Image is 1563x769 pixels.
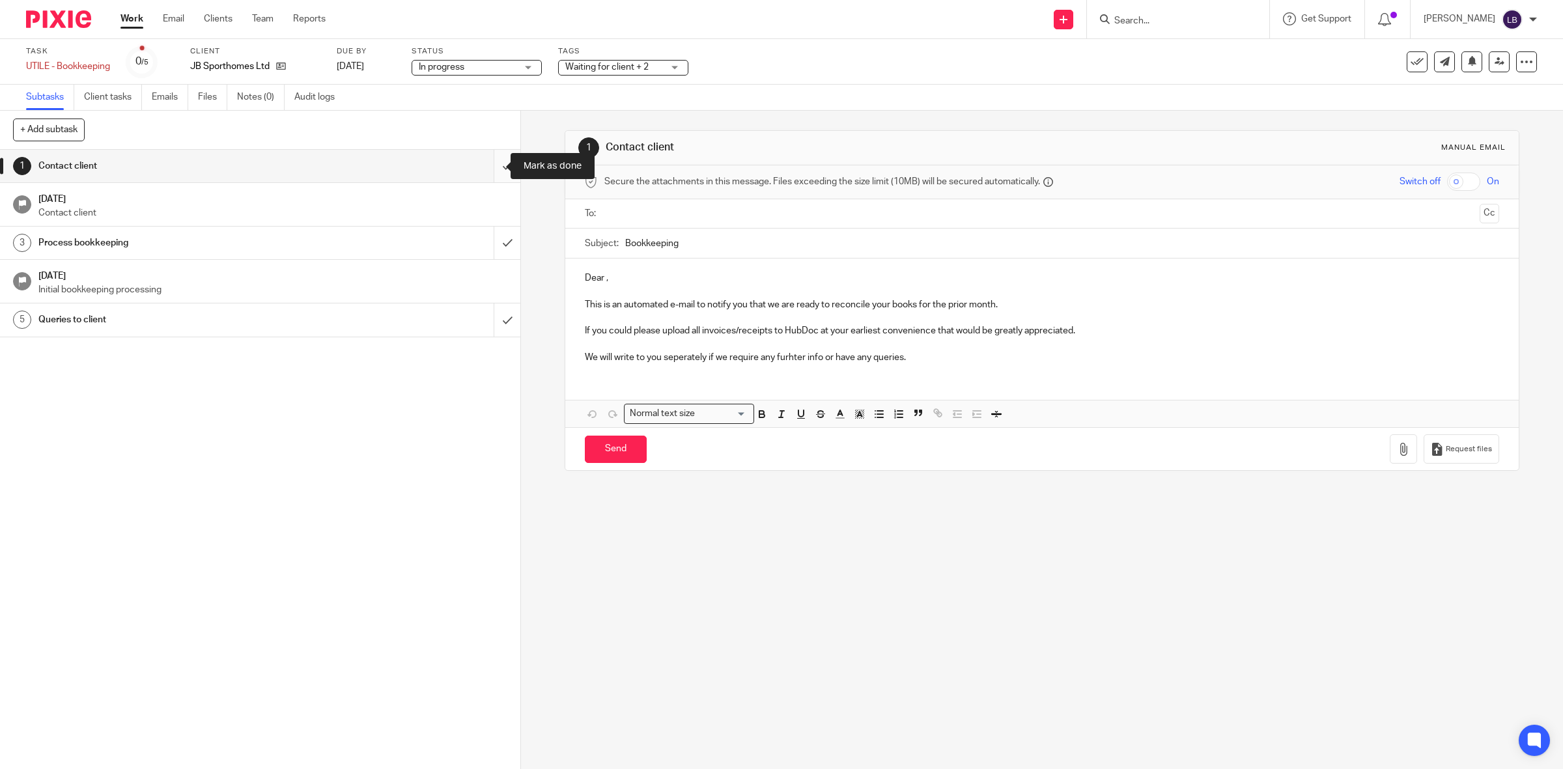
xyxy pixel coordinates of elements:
[337,62,364,71] span: [DATE]
[190,60,270,73] p: JB Sporthomes Ltd
[585,207,599,220] label: To:
[1487,175,1499,188] span: On
[84,85,142,110] a: Client tasks
[419,63,464,72] span: In progress
[190,46,320,57] label: Client
[13,234,31,252] div: 3
[558,46,688,57] label: Tags
[585,298,1500,311] p: This is an automated e-mail to notify you that we are ready to reconcile your books for the prior...
[606,141,1069,154] h1: Contact client
[38,283,507,296] p: Initial bookkeeping processing
[1502,9,1523,30] img: svg%3E
[198,85,227,110] a: Files
[1400,175,1441,188] span: Switch off
[38,266,507,283] h1: [DATE]
[1441,143,1506,153] div: Manual email
[699,407,746,421] input: Search for option
[135,54,148,69] div: 0
[624,404,754,424] div: Search for option
[604,175,1040,188] span: Secure the attachments in this message. Files exceeding the size limit (10MB) will be secured aut...
[627,407,698,421] span: Normal text size
[585,272,1500,285] p: Dear ,
[26,60,110,73] div: UTILE - Bookkeeping
[585,237,619,250] label: Subject:
[13,119,85,141] button: + Add subtask
[38,206,507,219] p: Contact client
[120,12,143,25] a: Work
[152,85,188,110] a: Emails
[26,46,110,57] label: Task
[585,324,1500,337] p: If you could please upload all invoices/receipts to HubDoc at your earliest convenience that woul...
[26,10,91,28] img: Pixie
[13,157,31,175] div: 1
[141,59,148,66] small: /5
[1480,204,1499,223] button: Cc
[1424,434,1499,464] button: Request files
[412,46,542,57] label: Status
[13,311,31,329] div: 5
[565,63,649,72] span: Waiting for client + 2
[294,85,345,110] a: Audit logs
[204,12,232,25] a: Clients
[26,85,74,110] a: Subtasks
[585,351,1500,364] p: We will write to you seperately if we require any furhter info or have any queries.
[252,12,274,25] a: Team
[1301,14,1351,23] span: Get Support
[38,189,507,206] h1: [DATE]
[293,12,326,25] a: Reports
[38,233,333,253] h1: Process bookkeeping
[578,137,599,158] div: 1
[1113,16,1230,27] input: Search
[1446,444,1492,454] span: Request files
[163,12,184,25] a: Email
[38,156,333,176] h1: Contact client
[1424,12,1495,25] p: [PERSON_NAME]
[38,310,333,329] h1: Queries to client
[585,436,647,464] input: Send
[237,85,285,110] a: Notes (0)
[337,46,395,57] label: Due by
